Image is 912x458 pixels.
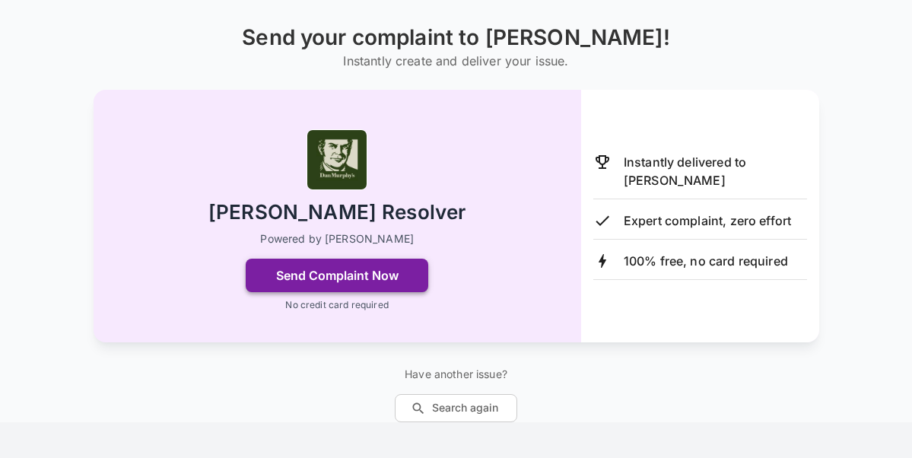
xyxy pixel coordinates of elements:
[246,259,428,292] button: Send Complaint Now
[260,231,414,246] p: Powered by [PERSON_NAME]
[242,25,670,50] h1: Send your complaint to [PERSON_NAME]!
[395,367,517,382] p: Have another issue?
[624,252,788,270] p: 100% free, no card required
[208,199,466,226] h2: [PERSON_NAME] Resolver
[395,394,517,422] button: Search again
[624,153,807,189] p: Instantly delivered to [PERSON_NAME]
[307,129,367,190] img: Dan Murphy's
[624,212,791,230] p: Expert complaint, zero effort
[242,50,670,72] h6: Instantly create and deliver your issue.
[285,298,388,312] p: No credit card required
